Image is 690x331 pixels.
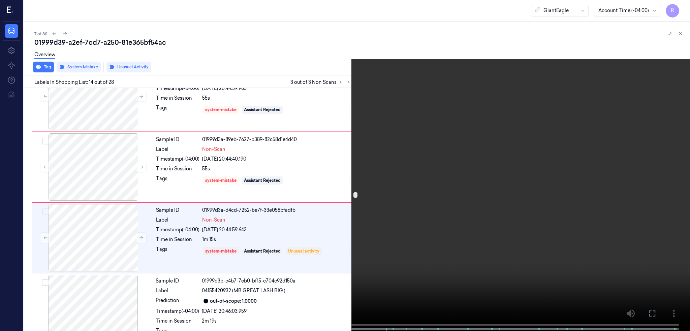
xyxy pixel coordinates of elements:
div: [DATE] 20:44:40.190 [202,156,351,163]
button: System Mistake [57,62,101,72]
div: 55s [202,165,351,172]
button: Tag [33,62,54,72]
div: Time in Session [156,236,199,243]
div: 01999d39-a2ef-7cd7-a250-81e365bf54ac [34,38,685,47]
button: Select row [42,279,49,286]
div: Time in Session [156,95,199,102]
span: Non-Scan [202,217,225,224]
div: 01999d3a-d4cd-7252-be7f-33e058bfadfb [202,207,351,214]
div: Label [156,217,199,224]
div: Tags [156,246,199,257]
div: 01999d3a-89eb-7627-b389-82c58d1e4d40 [202,136,351,143]
button: Select row [42,208,49,215]
div: Assistant Rejected [244,177,281,184]
span: 04155420932 (MB GREAT LASH BIG ) [202,287,285,294]
div: system-mistake [205,107,237,113]
span: 7 of 80 [34,31,48,37]
div: Prediction [156,297,199,305]
div: [DATE] 20:44:39.985 [202,85,351,92]
div: Assistant Rejected [244,248,281,254]
div: Timestamp (-04:00) [156,85,199,92]
div: Tags [156,104,199,115]
div: 2m 19s [202,318,351,325]
button: R [666,4,679,18]
div: [DATE] 20:44:59.643 [202,226,351,233]
div: 1m 15s [202,236,351,243]
div: 01999d3b-c4b7-7eb0-bf15-c704c92d150a [202,277,351,285]
div: Sample ID [156,277,199,285]
div: Assistant Rejected [244,107,281,113]
div: Label [156,146,199,153]
div: Label [156,287,199,294]
button: Unusual Activity [106,62,151,72]
a: Overview [34,51,55,59]
div: Tags [156,175,199,186]
span: Non-Scan [202,146,225,153]
div: Timestamp (-04:00) [156,308,199,315]
div: Sample ID [156,136,199,143]
div: 55s [202,95,351,102]
div: system-mistake [205,177,237,184]
button: Select row [42,138,49,144]
div: Time in Session [156,165,199,172]
div: Time in Session [156,318,199,325]
span: Labels In Shopping List: 14 out of 28 [34,79,114,86]
div: Timestamp (-04:00) [156,156,199,163]
div: Timestamp (-04:00) [156,226,199,233]
div: Unusual activity [288,248,319,254]
div: Sample ID [156,207,199,214]
div: system-mistake [205,248,237,254]
div: out-of-scope: 1.0000 [210,298,257,305]
span: 3 out of 3 Non Scans [290,78,353,86]
div: [DATE] 20:46:03.959 [202,308,351,315]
